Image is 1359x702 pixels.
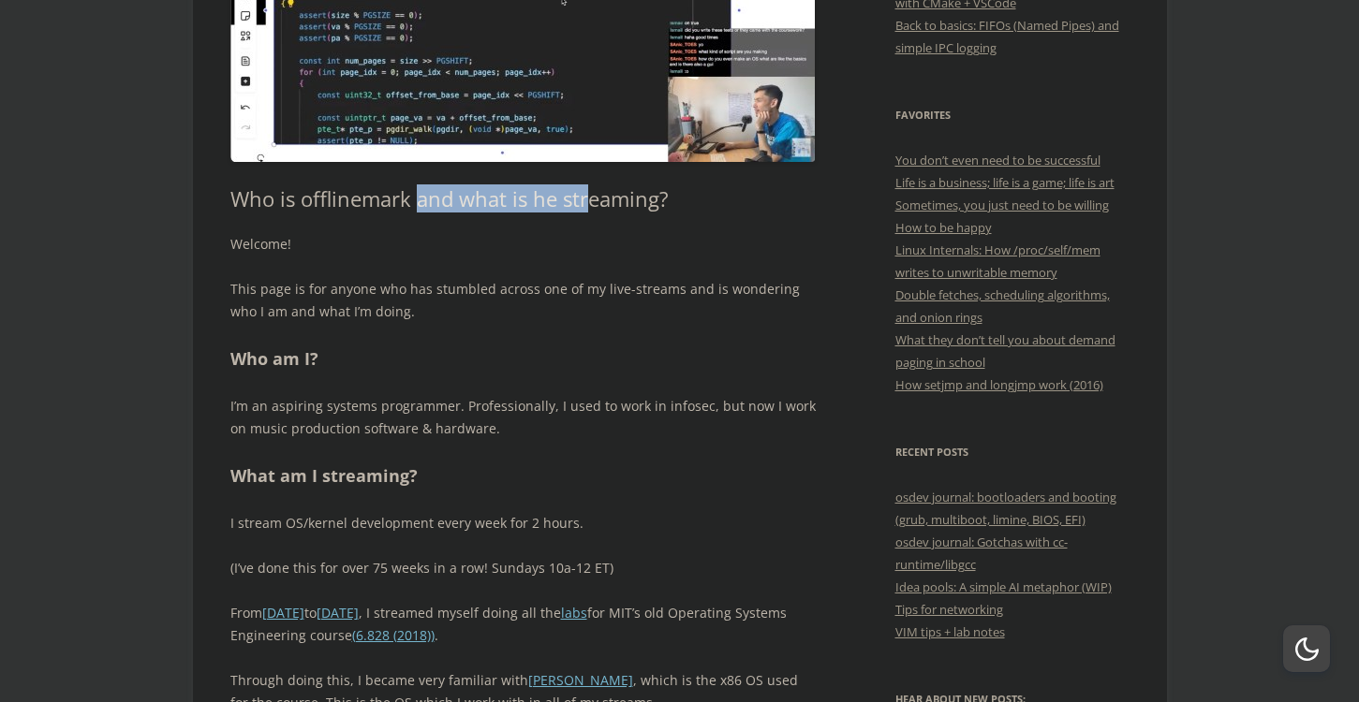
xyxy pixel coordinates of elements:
[895,376,1103,393] a: How setjmp and longjmp work (2016)
[895,489,1116,528] a: osdev journal: bootloaders and booting (grub, multiboot, limine, BIOS, EFI)
[230,345,816,373] h2: Who am I?
[895,152,1100,168] a: You don’t even need to be successful
[895,601,1003,618] a: Tips for networking
[895,623,1005,640] a: VIM tips + lab notes
[230,512,816,534] p: I stream OS/kernel development every week for 2 hours.
[895,241,1100,281] a: Linux Internals: How /proc/self/mem writes to unwritable memory
[895,197,1109,213] a: Sometimes, you just need to be willing
[895,534,1068,573] a: osdev journal: Gotchas with cc-runtime/libgcc
[895,104,1130,126] h3: Favorites
[262,604,304,622] a: [DATE]
[230,557,816,579] p: (I’ve done this for over 75 weeks in a row! Sundays 10a-12 ET)
[895,286,1110,326] a: Double fetches, scheduling algorithms, and onion rings
[230,278,816,323] p: This page is for anyone who has stumbled across one of my live-streams and is wondering who I am ...
[230,233,816,256] p: Welcome!
[895,174,1115,191] a: Life is a business; life is a game; life is art
[528,671,633,689] a: [PERSON_NAME]
[895,441,1130,463] h3: Recent Posts
[895,578,1112,595] a: Idea pools: A simple AI metaphor (WIP)
[230,395,816,440] p: I’m an aspiring systems programmer. Professionally, I used to work in infosec, but now I work on ...
[352,626,435,644] a: (6.828 (2018))
[895,219,992,236] a: How to be happy
[895,331,1115,371] a: What they don’t tell you about demand paging in school
[561,604,587,622] a: labs
[317,604,359,622] a: [DATE]
[895,17,1119,56] a: Back to basics: FIFOs (Named Pipes) and simple IPC logging
[230,602,816,647] p: From to , I streamed myself doing all the for MIT’s old Operating Systems Engineering course .
[230,462,816,490] h2: What am I streaming?
[230,186,816,211] h1: Who is offlinemark and what is he streaming?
